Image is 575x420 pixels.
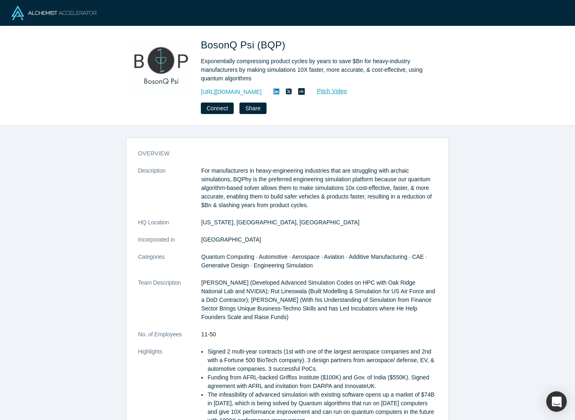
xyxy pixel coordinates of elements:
img: BosonQ Psi (BQP)'s Logo [132,38,189,95]
span: BosonQ Psi (BQP) [201,39,288,50]
button: Share [239,103,266,114]
dt: Categories [138,253,201,278]
dt: Incorporated in [138,235,201,253]
dt: Team Description [138,278,201,330]
a: Pitch Video [308,87,347,96]
dd: 11-50 [201,330,437,339]
dt: HQ Location [138,218,201,235]
li: Funding from AFRL-backed Griffiss Institute ($100K) and Gov. of India ($550K). Signed agreement w... [207,373,437,390]
dt: Description [138,167,201,218]
dd: [US_STATE], [GEOGRAPHIC_DATA], [GEOGRAPHIC_DATA] [201,218,437,227]
dt: No. of Employees [138,330,201,347]
h3: overview [138,149,425,158]
button: Connect [201,103,234,114]
dd: [GEOGRAPHIC_DATA] [201,235,437,244]
span: Quantum Computing · Automotive · Aerospace · Aviation · Additive Manufacturing · CAE · Generative... [201,253,427,269]
p: [PERSON_NAME] (Developed Advanced Simulation Codes on HPC with Oak Ridge National Lab and NVIDIA)... [201,278,437,322]
a: [URL][DOMAIN_NAME] [201,88,262,96]
img: Alchemist Logo [11,6,97,20]
li: Signed 2 multi-year contracts (1st with one of the largest aerospace companies and 2nd with a For... [207,347,437,373]
p: For manufacturers in heavy-engineering industries that are struggling with archaic simulations, B... [201,167,437,210]
div: Exponentially compressing product cycles by years to save $Bn for heavy-industry manufacturers by... [201,57,431,83]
